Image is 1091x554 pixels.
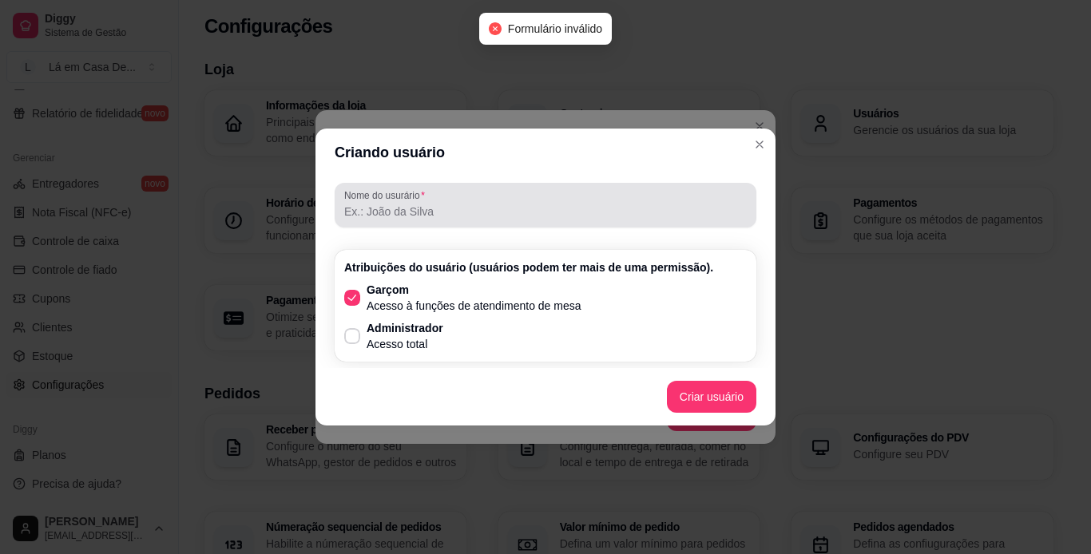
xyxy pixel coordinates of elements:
[508,22,602,35] span: Formulário inválido
[344,188,430,202] label: Nome do usurário
[344,259,747,275] p: Atribuições do usuário (usuários podem ter mais de uma permissão).
[489,22,502,35] span: close-circle
[344,204,747,220] input: Nome do usurário
[367,320,443,336] p: Administrador
[315,129,776,176] header: Criando usuário
[747,132,772,157] button: Close
[667,381,756,413] button: Criar usuário
[367,298,581,314] p: Acesso à funções de atendimento de mesa
[367,336,443,352] p: Acesso total
[367,282,581,298] p: Garçom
